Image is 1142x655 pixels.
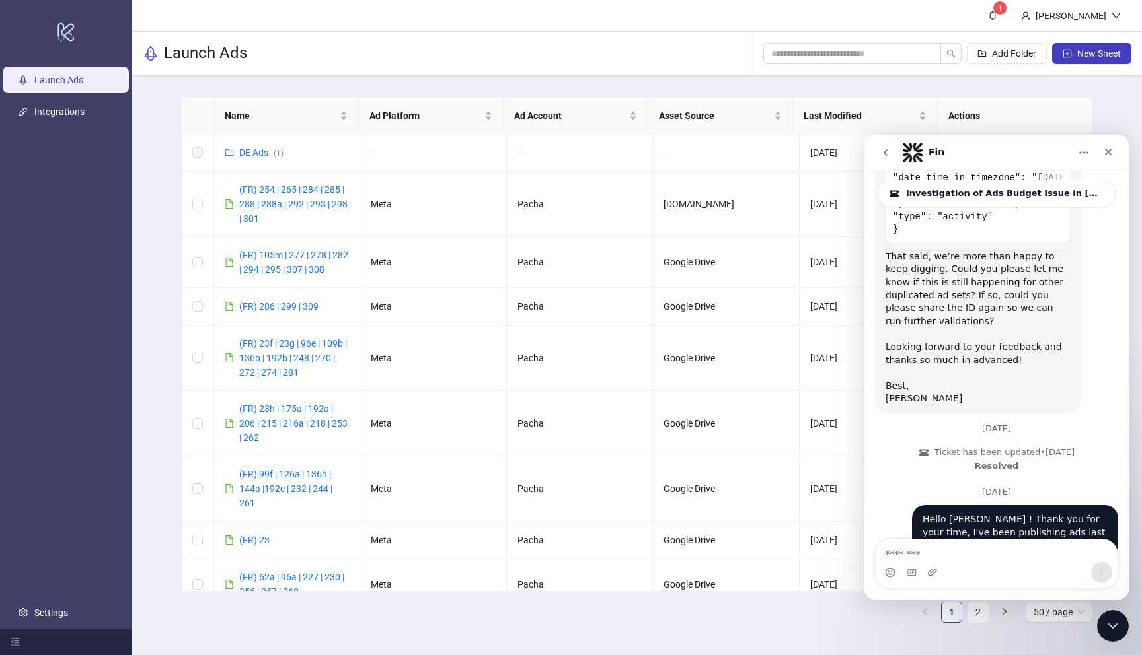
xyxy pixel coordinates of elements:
textarea: Message… [11,405,253,427]
td: [DATE] [800,559,946,610]
span: ( 1 ) [274,149,284,158]
td: - [360,134,507,172]
a: (FR) 99f | 126a | 136h | 144a |192c | 232 | 244 | 261 [239,469,332,508]
span: folder [225,148,234,157]
a: (FR) 254 | 265 | 284 | 285 | 288 | 288a | 292 | 293 | 298 | 301 [239,184,348,224]
th: Actions [938,98,1083,134]
td: Pacha [507,559,654,610]
span: rocket [143,46,159,61]
span: search [946,49,956,58]
iframe: Intercom live chat [864,135,1129,600]
td: Pacha [507,391,654,456]
td: Google Drive [653,559,800,610]
td: - [507,134,654,172]
a: (FR) 105m | 277 | 278 | 282 | 294 | 295 | 307 | 308 [239,250,348,275]
span: file [225,258,234,267]
td: [DATE] [800,134,946,172]
button: Send a message… [227,427,248,448]
td: [DATE] [800,326,946,391]
span: file [225,419,234,428]
li: Previous Page [915,602,936,623]
span: Ad Platform [369,108,482,123]
td: Meta [360,326,507,391]
div: Hello [PERSON_NAME] ! Thank you for your time, I've been publishing ads last week with [PERSON_NA... [58,378,243,456]
span: file [225,353,234,362]
td: - [653,134,800,172]
a: Settings [34,607,68,618]
a: 1 [942,602,962,622]
button: Add Folder [967,43,1047,64]
td: Google Drive [653,237,800,288]
div: Page Size [1026,602,1092,623]
td: Pacha [507,172,654,237]
th: Asset Source [648,98,793,134]
li: 1 [941,602,962,623]
span: Name [225,108,337,123]
td: Pacha [507,288,654,326]
span: bell [988,11,997,20]
td: Meta [360,288,507,326]
td: [DATE] [800,172,946,237]
td: Meta [360,559,507,610]
span: Asset Source [659,108,771,123]
a: (FR) 286 | 299 | 309 [239,301,319,312]
button: left [915,602,936,623]
th: Ad Account [504,98,648,134]
span: Ad Account [514,108,627,123]
div: [PERSON_NAME] [1030,9,1112,23]
li: Next Page [994,602,1015,623]
td: Google Drive [653,288,800,326]
span: file [225,302,234,311]
span: plus-square [1063,49,1072,58]
span: file [225,535,234,545]
span: file [225,199,234,209]
a: Launch Ads [34,75,83,85]
span: menu-fold [11,637,20,646]
span: Last Modified [804,108,916,123]
td: [DATE] [800,456,946,522]
td: Pacha [507,326,654,391]
iframe: Intercom live chat [1097,610,1129,642]
th: Last Modified [793,98,938,134]
sup: 1 [993,1,1007,15]
button: Emoji picker [20,432,31,443]
span: user [1021,11,1030,20]
li: 2 [968,602,989,623]
a: (FR) 23h | 175a | 192a | 206 | 215 | 216a | 218 | 253 | 262 [239,403,348,443]
button: New Sheet [1052,43,1131,64]
a: (FR) 62a | 96a | 227 | 230 | 256 | 257 | 260 [239,572,344,597]
th: Name [214,98,359,134]
td: Pacha [507,456,654,522]
button: Gif picker [42,432,52,443]
td: [DATE] [800,522,946,559]
td: Meta [360,237,507,288]
a: (FR) 23f | 23g | 96e | 109b | 136b | 192b | 248 | 270 | 272 | 274 | 281 [239,338,347,378]
a: 2 [968,602,988,622]
td: Meta [360,172,507,237]
span: New Sheet [1077,48,1121,59]
span: left [921,607,929,615]
td: Meta [360,456,507,522]
button: Upload attachment [63,432,73,443]
button: right [994,602,1015,623]
span: folder-add [977,49,987,58]
span: right [1001,607,1009,615]
td: Meta [360,522,507,559]
td: [DATE] [800,237,946,288]
td: Google Drive [653,391,800,456]
td: Pacha [507,522,654,559]
td: Google Drive [653,326,800,391]
a: DE Ads(1) [239,147,284,158]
